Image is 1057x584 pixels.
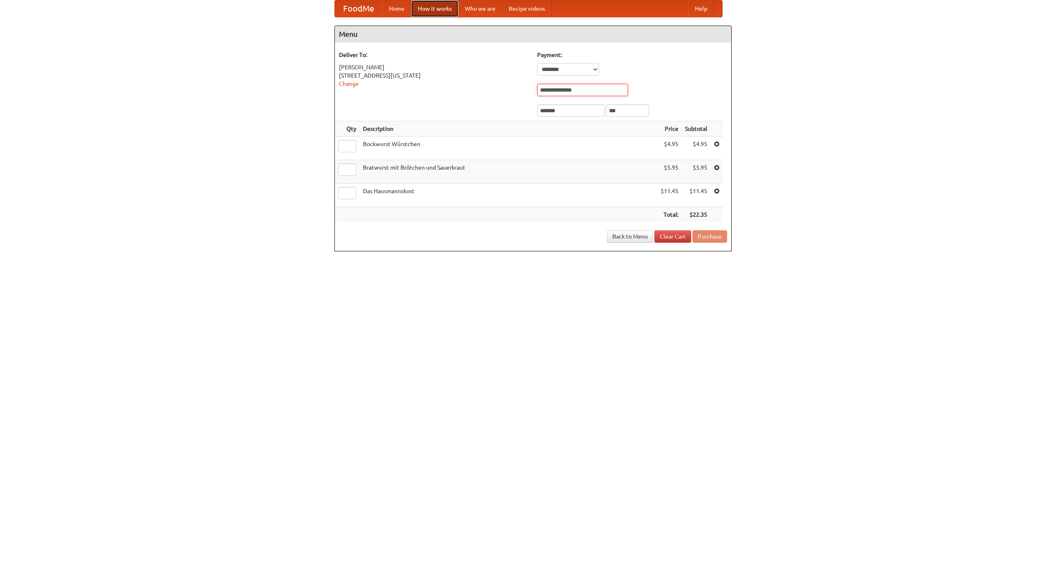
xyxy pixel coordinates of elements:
[360,137,657,160] td: Bockwurst Würstchen
[339,71,529,80] div: [STREET_ADDRESS][US_STATE]
[339,51,529,59] h5: Deliver To:
[688,0,714,17] a: Help
[339,80,359,87] a: Change
[360,160,657,184] td: Bratwurst mit Brötchen und Sauerkraut
[657,207,682,222] th: Total:
[382,0,411,17] a: Home
[411,0,458,17] a: How it works
[682,184,711,207] td: $11.45
[682,207,711,222] th: $22.35
[682,121,711,137] th: Subtotal
[682,160,711,184] td: $5.95
[657,184,682,207] td: $11.45
[607,230,653,243] a: Back to Menu
[537,51,727,59] h5: Payment:
[657,160,682,184] td: $5.95
[339,63,529,71] div: [PERSON_NAME]
[335,121,360,137] th: Qty
[502,0,552,17] a: Recipe videos
[458,0,502,17] a: Who we are
[682,137,711,160] td: $4.95
[654,230,691,243] a: Clear Cart
[657,121,682,137] th: Price
[657,137,682,160] td: $4.95
[335,26,731,43] h4: Menu
[335,0,382,17] a: FoodMe
[692,230,727,243] button: Purchase
[360,184,657,207] td: Das Hausmannskost
[360,121,657,137] th: Description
